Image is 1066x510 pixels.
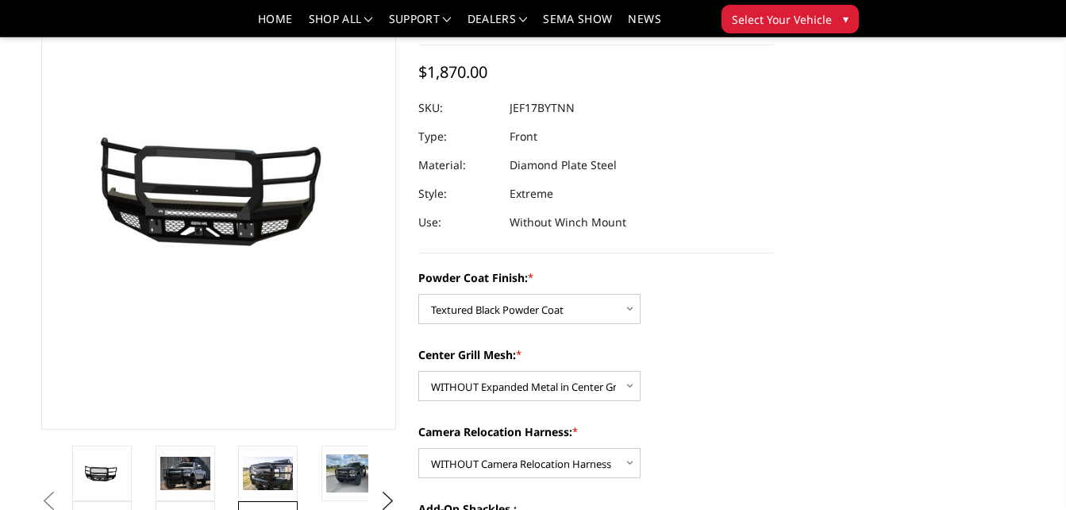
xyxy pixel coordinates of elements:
[243,457,293,490] img: 2017-2022 Ford F250-350 - FT Series - Extreme Front Bumper
[543,14,612,37] a: SEMA Show
[510,122,537,151] dd: Front
[722,5,859,33] button: Select Your Vehicle
[732,11,832,28] span: Select Your Vehicle
[843,10,849,27] span: ▾
[418,151,498,180] dt: Material:
[510,94,575,122] dd: JEF17BYTNN
[309,14,373,37] a: shop all
[628,14,660,37] a: News
[160,457,210,490] img: 2017-2022 Ford F250-350 - FT Series - Extreme Front Bumper
[510,180,553,208] dd: Extreme
[468,14,528,37] a: Dealers
[418,346,774,363] label: Center Grill Mesh:
[418,122,498,151] dt: Type:
[418,269,774,286] label: Powder Coat Finish:
[389,14,452,37] a: Support
[418,180,498,208] dt: Style:
[510,151,617,180] dd: Diamond Plate Steel
[418,61,487,83] span: $1,870.00
[258,14,292,37] a: Home
[418,423,774,440] label: Camera Relocation Harness:
[510,208,626,237] dd: Without Winch Mount
[326,454,376,492] img: 2017-2022 Ford F250-350 - FT Series - Extreme Front Bumper
[418,208,498,237] dt: Use:
[77,462,127,485] img: 2017-2022 Ford F250-350 - FT Series - Extreme Front Bumper
[418,94,498,122] dt: SKU:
